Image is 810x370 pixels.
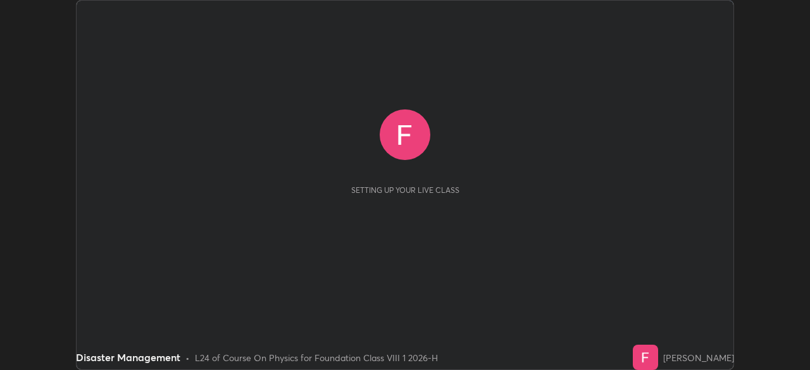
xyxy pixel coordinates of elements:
[195,351,438,364] div: L24 of Course On Physics for Foundation Class VIII 1 2026-H
[76,350,180,365] div: Disaster Management
[380,109,430,160] img: 3
[633,345,658,370] img: 3
[351,185,459,195] div: Setting up your live class
[663,351,734,364] div: [PERSON_NAME]
[185,351,190,364] div: •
